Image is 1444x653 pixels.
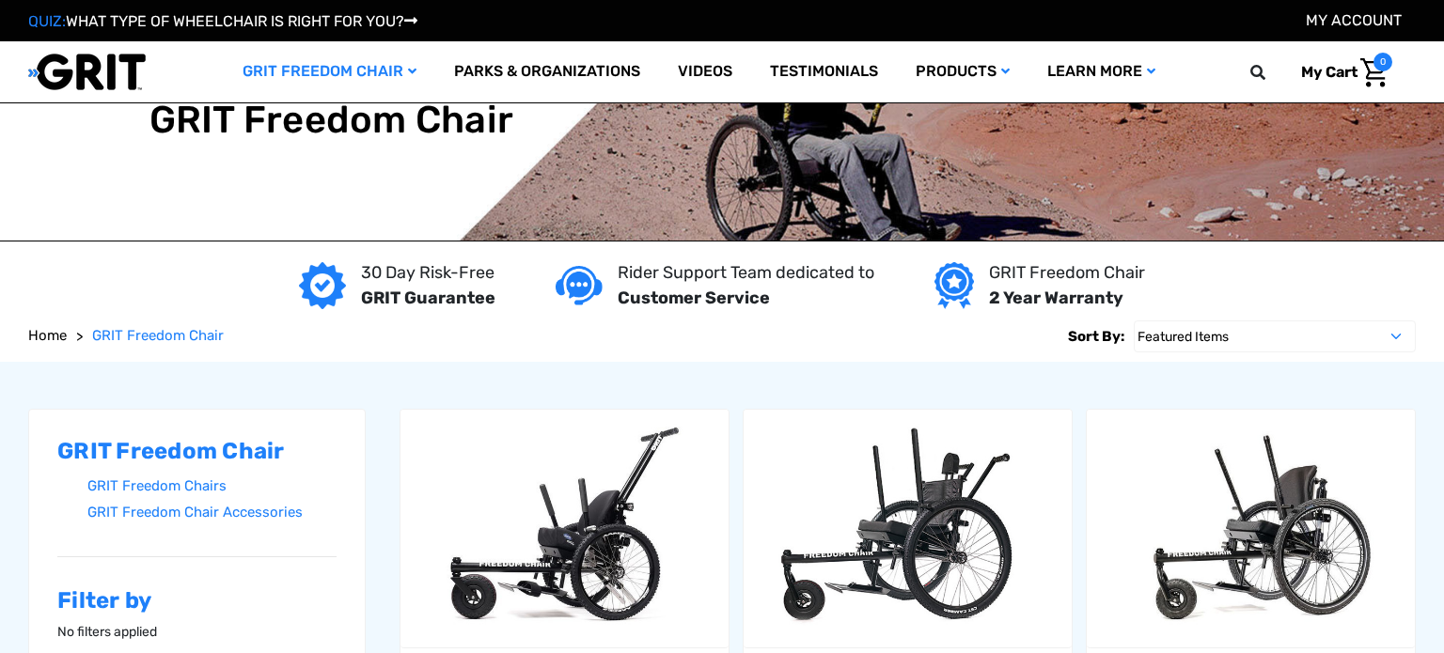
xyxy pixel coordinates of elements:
[87,473,337,500] a: GRIT Freedom Chairs
[361,288,495,308] strong: GRIT Guarantee
[1087,410,1415,647] a: GRIT Freedom Chair: Pro,$5,495.00
[224,41,435,102] a: GRIT Freedom Chair
[1306,11,1402,29] a: Account
[744,419,1072,638] img: GRIT Freedom Chair: Spartan
[361,260,495,286] p: 30 Day Risk-Free
[28,12,417,30] a: QUIZ:WHAT TYPE OF WHEELCHAIR IS RIGHT FOR YOU?
[28,325,67,347] a: Home
[556,266,603,304] img: Customer service
[1068,320,1124,352] label: Sort By:
[659,41,751,102] a: Videos
[435,41,659,102] a: Parks & Organizations
[299,262,346,309] img: GRIT Guarantee
[1360,58,1388,87] img: Cart
[400,410,729,647] a: GRIT Junior,$4,995.00
[618,288,770,308] strong: Customer Service
[57,587,337,614] h2: Filter by
[57,438,337,465] h2: GRIT Freedom Chair
[1028,41,1174,102] a: Learn More
[149,98,514,143] h1: GRIT Freedom Chair
[1301,63,1358,81] span: My Cart
[744,410,1072,647] a: GRIT Freedom Chair: Spartan,$3,995.00
[28,53,146,91] img: GRIT All-Terrain Wheelchair and Mobility Equipment
[1087,419,1415,638] img: GRIT Freedom Chair Pro: the Pro model shown including contoured Invacare Matrx seatback, Spinergy...
[897,41,1028,102] a: Products
[618,260,874,286] p: Rider Support Team dedicated to
[989,288,1123,308] strong: 2 Year Warranty
[92,325,224,347] a: GRIT Freedom Chair
[1287,53,1392,92] a: Cart with 0 items
[92,327,224,344] span: GRIT Freedom Chair
[1259,53,1287,92] input: Search
[934,262,973,309] img: Year warranty
[57,622,337,642] p: No filters applied
[400,419,729,638] img: GRIT Junior: GRIT Freedom Chair all terrain wheelchair engineered specifically for kids
[1373,53,1392,71] span: 0
[87,499,337,526] a: GRIT Freedom Chair Accessories
[28,327,67,344] span: Home
[989,260,1145,286] p: GRIT Freedom Chair
[751,41,897,102] a: Testimonials
[28,12,66,30] span: QUIZ:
